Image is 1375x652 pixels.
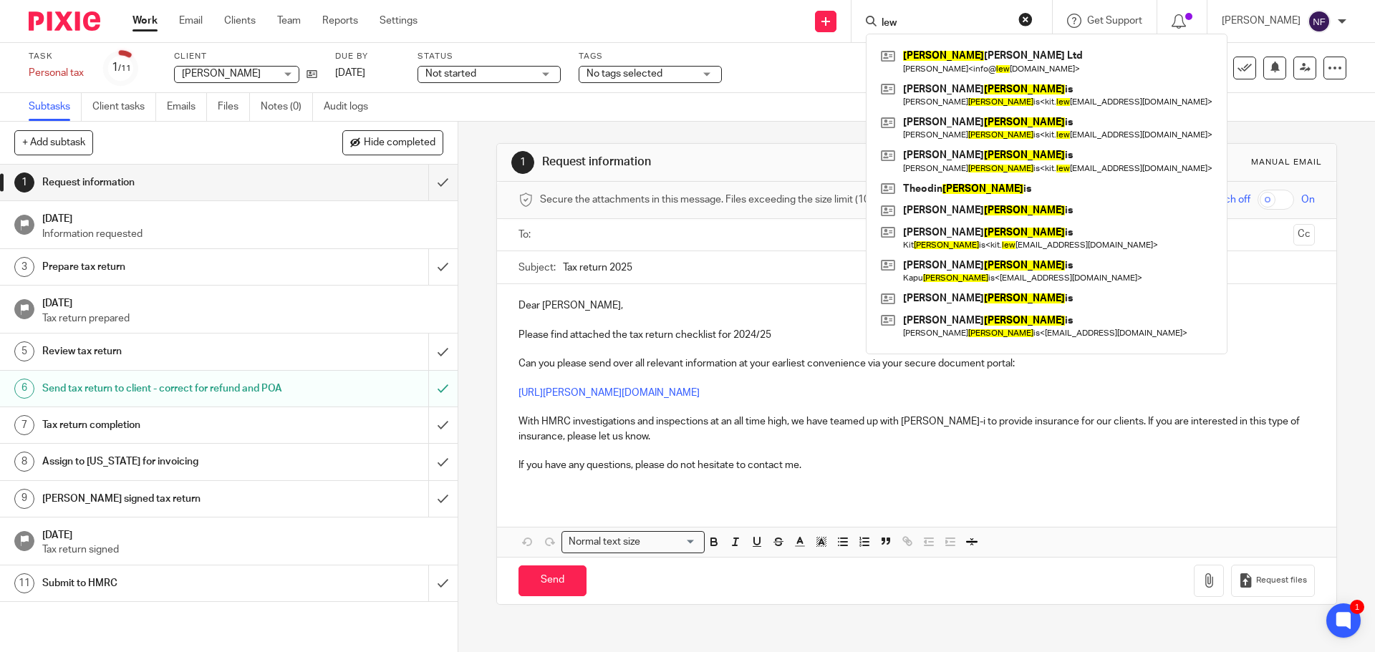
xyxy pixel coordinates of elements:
[167,93,207,121] a: Emails
[218,93,250,121] a: Files
[645,535,696,550] input: Search for option
[14,452,34,472] div: 8
[1256,575,1307,586] span: Request files
[324,93,379,121] a: Audit logs
[1231,565,1314,597] button: Request files
[118,64,131,72] small: /11
[14,415,34,435] div: 7
[179,14,203,28] a: Email
[42,542,443,557] p: Tax return signed
[14,341,34,361] div: 5
[1301,193,1315,207] span: On
[1018,12,1033,26] button: Clear
[1308,10,1331,33] img: svg%3E
[335,51,400,62] label: Due by
[42,378,290,399] h1: Send tax return to client - correct for refund and POA
[42,525,443,542] h1: [DATE]
[880,17,1009,30] input: Search
[182,69,261,79] span: [PERSON_NAME]
[518,414,1314,444] p: With HMRC investigations and inspections at an all time high, we have teamed up with [PERSON_NAME...
[518,388,700,398] a: [URL][PERSON_NAME][DOMAIN_NAME]
[29,93,82,121] a: Subtasks
[335,68,365,78] span: [DATE]
[29,11,100,31] img: Pixie
[565,535,643,550] span: Normal text size
[14,130,93,155] button: + Add subtask
[92,93,156,121] a: Client tasks
[42,208,443,226] h1: [DATE]
[1087,16,1142,26] span: Get Support
[42,488,290,510] h1: [PERSON_NAME] signed tax return
[277,14,301,28] a: Team
[42,256,290,278] h1: Prepare tax return
[518,261,556,275] label: Subject:
[42,311,443,326] p: Tax return prepared
[14,573,34,593] div: 11
[132,14,158,28] a: Work
[14,489,34,509] div: 9
[42,451,290,472] h1: Assign to [US_STATE] for invoicing
[518,565,587,596] input: Send
[418,51,561,62] label: Status
[42,414,290,436] h1: Tax return completion
[29,66,86,80] div: Personal tax
[42,293,443,311] h1: [DATE]
[42,573,290,594] h1: Submit to HMRC
[174,51,317,62] label: Client
[540,193,1019,207] span: Secure the attachments in this message. Files exceeding the size limit (10MB) will be secured aut...
[380,14,418,28] a: Settings
[511,151,534,174] div: 1
[579,51,722,62] label: Tags
[1350,600,1364,614] div: 1
[561,531,705,553] div: Search for option
[29,51,86,62] label: Task
[542,155,947,170] h1: Request information
[224,14,256,28] a: Clients
[518,458,1314,472] p: If you have any questions, please do not hesitate to contact me.
[518,298,1314,313] p: Dear [PERSON_NAME],
[587,69,662,79] span: No tags selected
[1205,193,1250,207] span: Switch off
[1222,14,1301,28] p: [PERSON_NAME]
[1293,224,1315,245] button: Cc
[1251,157,1322,168] div: Manual email
[425,69,476,79] span: Not started
[261,93,313,121] a: Notes (0)
[42,341,290,362] h1: Review tax return
[518,356,1314,371] p: Can you please send over all relevant information at your earliest convenience via your secure do...
[322,14,358,28] a: Reports
[14,379,34,399] div: 6
[42,172,290,193] h1: Request information
[518,228,534,242] label: To:
[364,137,435,149] span: Hide completed
[518,328,1314,342] p: Please find attached the tax return checklist for 2024/25
[112,59,131,76] div: 1
[342,130,443,155] button: Hide completed
[14,172,34,193] div: 1
[42,227,443,241] p: Information requested
[14,257,34,277] div: 3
